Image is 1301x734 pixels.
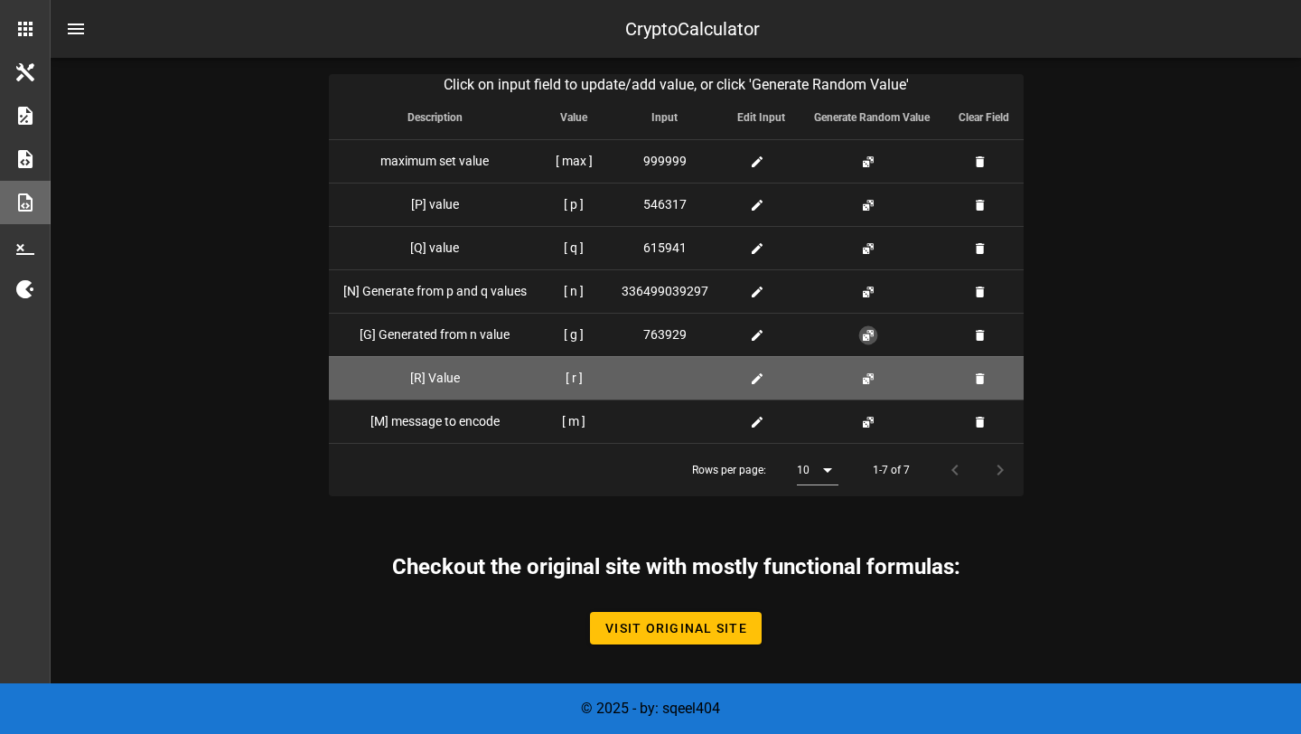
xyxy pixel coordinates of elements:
[873,462,910,478] div: 1-7 of 7
[944,96,1024,139] th: Clear Field
[329,226,541,269] td: [Q] value
[797,456,838,485] div: 10Rows per page:
[643,195,687,214] span: 546317
[604,621,747,635] span: Visit Original Site
[692,444,838,496] div: Rows per page:
[814,111,930,124] span: Generate Random Value
[541,356,607,400] td: [ r ]
[541,139,607,183] td: [ max ]
[329,74,1024,96] caption: Click on input field to update/add value, or click 'Generate Random Value'
[541,183,607,226] td: [ p ]
[54,7,98,51] button: nav-menu-toggle
[643,239,687,258] span: 615941
[541,400,607,443] td: [ m ]
[541,313,607,356] td: [ g ]
[643,325,687,344] span: 763929
[607,96,723,139] th: Input
[959,111,1009,124] span: Clear Field
[329,313,541,356] td: [G] Generated from n value
[392,518,960,583] h2: Checkout the original site with mostly functional formulas:
[643,152,687,171] span: 999999
[407,111,463,124] span: Description
[329,183,541,226] td: [P] value
[590,612,762,645] a: Visit Original Site
[737,111,785,124] span: Edit Input
[329,400,541,443] td: [M] message to encode
[560,111,587,124] span: Value
[800,96,944,139] th: Generate Random Value
[625,15,760,42] div: CryptoCalculator
[329,139,541,183] td: maximum set value
[622,282,708,301] span: 336499039297
[541,96,607,139] th: Value
[797,462,810,478] div: 10
[329,269,541,313] td: [N] Generate from p and q values
[581,700,720,717] span: © 2025 - by: sqeel404
[651,111,678,124] span: Input
[329,96,541,139] th: Description
[329,356,541,400] td: [R] Value
[541,269,607,313] td: [ n ]
[723,96,800,139] th: Edit Input
[541,226,607,269] td: [ q ]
